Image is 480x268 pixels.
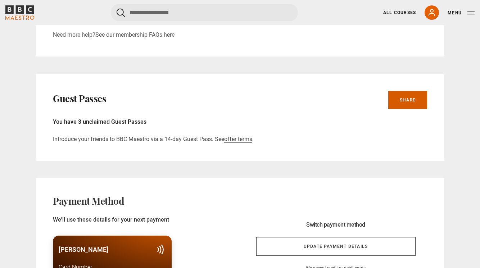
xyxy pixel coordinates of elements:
h3: Switch payment method [256,221,416,228]
h2: Guest Passes [53,93,106,104]
p: We'll use these details for your next payment [53,215,236,224]
p: [PERSON_NAME] [59,245,108,254]
p: Need more help? [53,31,427,39]
button: Submit the search query [117,8,125,17]
a: See our membership FAQs here [95,31,175,38]
a: All Courses [383,9,416,16]
h2: Payment Method [53,195,124,207]
button: Toggle navigation [448,9,475,17]
svg: BBC Maestro [5,5,34,20]
p: Introduce your friends to BBC Maestro via a 14-day Guest Pass. See . [53,135,427,144]
a: Share [388,91,427,109]
input: Search [111,4,298,21]
a: offer terms [224,136,252,143]
a: Update payment details [256,237,416,256]
p: You have 3 unclaimed Guest Passes [53,118,427,126]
